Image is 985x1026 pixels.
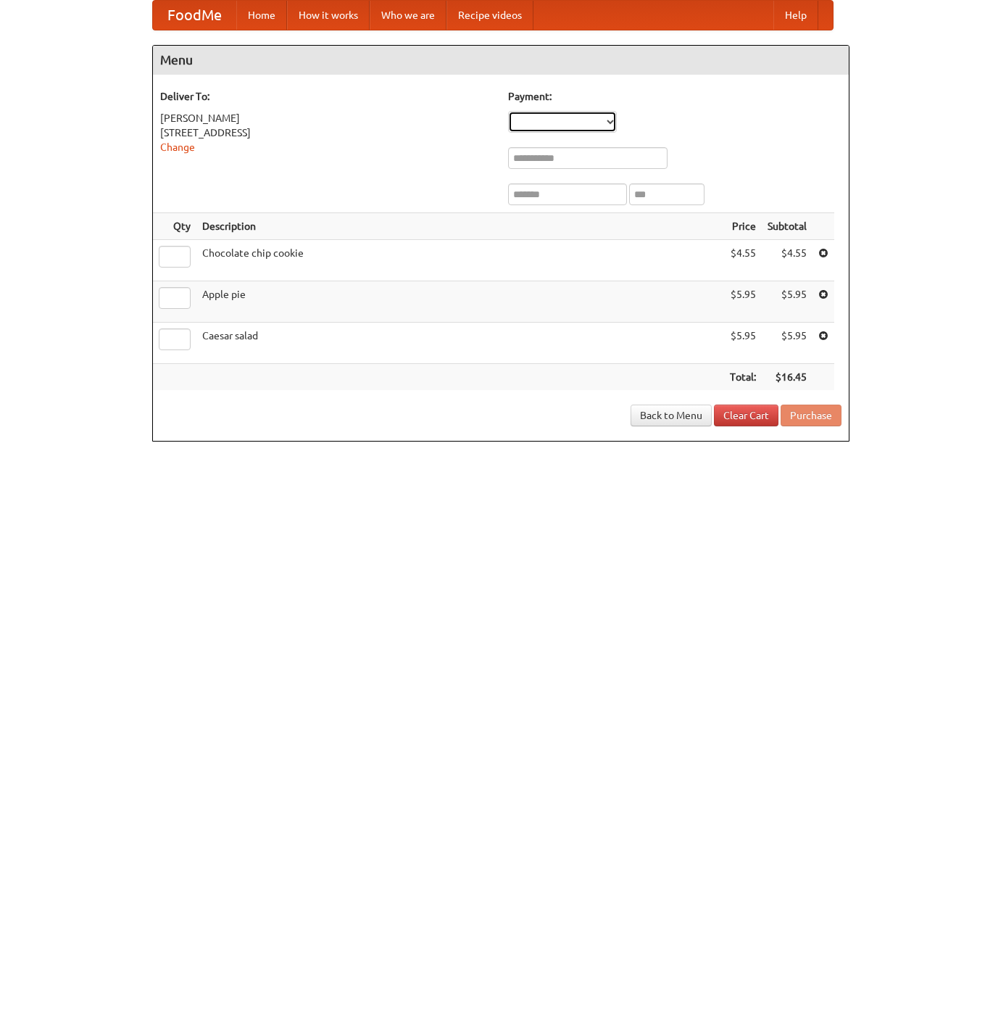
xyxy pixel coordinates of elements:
th: Subtotal [762,213,812,240]
th: $16.45 [762,364,812,391]
button: Purchase [781,405,841,426]
td: Caesar salad [196,323,724,364]
td: $5.95 [762,281,812,323]
td: $5.95 [724,323,762,364]
td: $5.95 [724,281,762,323]
a: Clear Cart [714,405,778,426]
div: [PERSON_NAME] [160,111,494,125]
th: Qty [153,213,196,240]
a: Help [773,1,818,30]
div: [STREET_ADDRESS] [160,125,494,140]
td: $4.55 [762,240,812,281]
a: Recipe videos [446,1,533,30]
th: Price [724,213,762,240]
td: Apple pie [196,281,724,323]
a: Home [236,1,287,30]
td: $5.95 [762,323,812,364]
h5: Payment: [508,89,841,104]
h4: Menu [153,46,849,75]
a: Change [160,141,195,153]
a: Back to Menu [631,405,712,426]
h5: Deliver To: [160,89,494,104]
a: How it works [287,1,370,30]
td: $4.55 [724,240,762,281]
a: Who we are [370,1,446,30]
th: Total: [724,364,762,391]
a: FoodMe [153,1,236,30]
td: Chocolate chip cookie [196,240,724,281]
th: Description [196,213,724,240]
